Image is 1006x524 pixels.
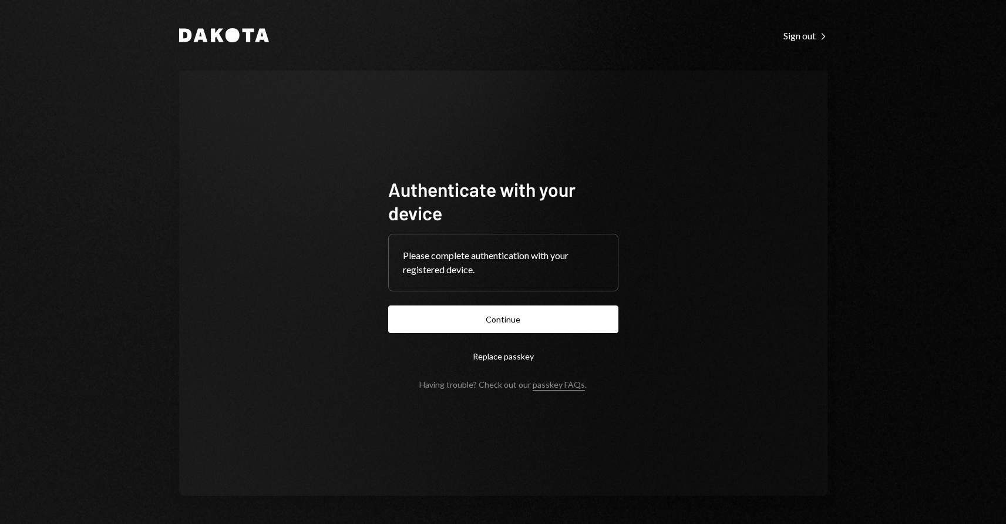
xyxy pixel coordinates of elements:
[419,379,587,389] div: Having trouble? Check out our .
[388,342,618,370] button: Replace passkey
[783,29,827,42] a: Sign out
[533,379,585,391] a: passkey FAQs
[388,305,618,333] button: Continue
[388,177,618,224] h1: Authenticate with your device
[783,30,827,42] div: Sign out
[403,248,604,277] div: Please complete authentication with your registered device.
